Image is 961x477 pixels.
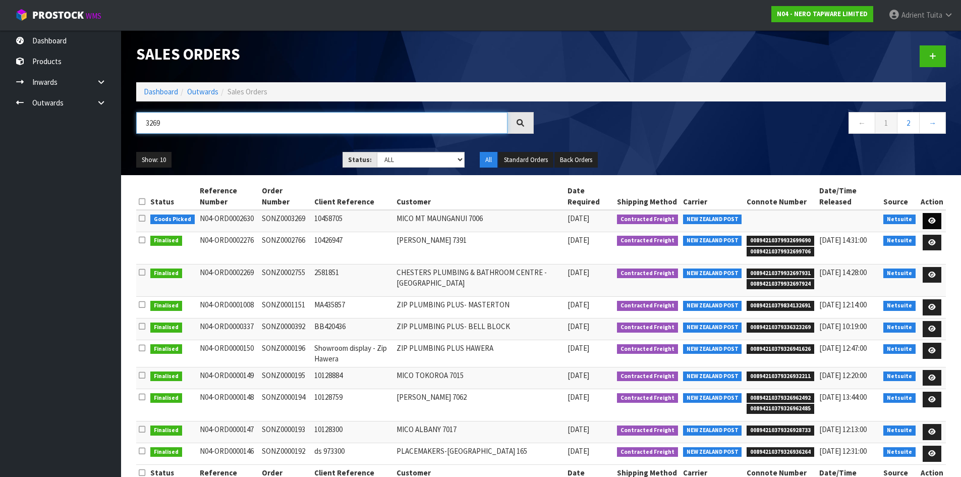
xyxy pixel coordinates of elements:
img: cube-alt.png [15,9,28,21]
span: [DATE] [568,322,589,331]
td: N04-ORD0000149 [197,367,259,389]
span: Contracted Freight [617,344,678,354]
span: [DATE] [568,425,589,434]
span: 00894210379932699706 [747,247,814,257]
th: Order Number [259,183,312,210]
span: 00894210379932697924 [747,279,814,289]
span: Contracted Freight [617,236,678,246]
a: ← [849,112,875,134]
span: NEW ZEALAND POST [683,426,742,436]
th: Status [148,183,197,210]
span: [DATE] 12:14:00 [819,300,867,309]
td: MICO TOKOROA 7015 [394,367,565,389]
span: [DATE] [568,446,589,456]
span: Contracted Freight [617,215,678,225]
span: Netsuite [883,215,916,225]
th: Carrier [681,183,745,210]
a: 2 [897,112,920,134]
th: Date/Time Released [817,183,881,210]
span: NEW ZEALAND POST [683,372,742,382]
td: N04-ORD0000147 [197,421,259,443]
span: [DATE] [568,214,589,223]
td: N04-ORD0000146 [197,443,259,465]
span: Contracted Freight [617,426,678,436]
span: Netsuite [883,236,916,246]
td: ZIP PLUMBING PLUS HAWERA [394,340,565,367]
span: NEW ZEALAND POST [683,236,742,246]
span: NEW ZEALAND POST [683,323,742,333]
td: ds 973300 [312,443,394,465]
span: NEW ZEALAND POST [683,215,742,225]
td: ZIP PLUMBING PLUS- BELL BLOCK [394,319,565,340]
span: [DATE] [568,370,589,380]
span: Sales Orders [228,87,267,96]
td: 10458705 [312,210,394,232]
td: [PERSON_NAME] 7391 [394,232,565,264]
span: Contracted Freight [617,323,678,333]
span: Finalised [150,393,182,403]
td: 10128884 [312,367,394,389]
span: Contracted Freight [617,269,678,279]
strong: N04 - NERO TAPWARE LIMITED [777,10,868,18]
span: Netsuite [883,372,916,382]
td: 10128759 [312,389,394,421]
span: Netsuite [883,301,916,311]
td: ZIP PLUMBING PLUS- MASTERTON [394,297,565,319]
span: [DATE] [568,268,589,277]
th: Shipping Method [614,183,681,210]
td: MA435857 [312,297,394,319]
span: 00894210379326941626 [747,344,814,354]
td: N04-ORD0001008 [197,297,259,319]
a: → [919,112,946,134]
td: SONZ0002766 [259,232,312,264]
span: [DATE] 13:44:00 [819,392,867,402]
h1: Sales Orders [136,45,534,63]
span: Netsuite [883,426,916,436]
span: 00894210379326932211 [747,372,814,382]
span: 00894210379326936264 [747,447,814,457]
td: 10426947 [312,232,394,264]
input: Search sales orders [136,112,507,134]
span: [DATE] 12:20:00 [819,370,867,380]
td: PLACEMAKERS-[GEOGRAPHIC_DATA] 165 [394,443,565,465]
td: N04-ORD0002276 [197,232,259,264]
td: Showroom display - Zip Hawera [312,340,394,367]
span: 00894210379336323269 [747,323,814,333]
td: SONZ0000193 [259,421,312,443]
span: [DATE] 14:28:00 [819,268,867,277]
span: Tuita [926,10,942,20]
a: 1 [875,112,897,134]
span: 00894210379932699690 [747,236,814,246]
th: Reference Number [197,183,259,210]
span: [DATE] [568,392,589,402]
td: N04-ORD0002269 [197,264,259,296]
td: MICO MT MAUNGANUI 7006 [394,210,565,232]
span: [DATE] [568,343,589,353]
span: Contracted Freight [617,301,678,311]
strong: Status: [348,155,372,164]
td: 10128300 [312,421,394,443]
span: Netsuite [883,323,916,333]
span: [DATE] [568,235,589,245]
span: Finalised [150,447,182,457]
span: [DATE] 12:47:00 [819,343,867,353]
span: [DATE] 10:19:00 [819,322,867,331]
span: Finalised [150,372,182,382]
td: SONZ0000195 [259,367,312,389]
td: N04-ORD0000150 [197,340,259,367]
td: SONZ0002755 [259,264,312,296]
span: Netsuite [883,393,916,403]
span: 00894210379326962485 [747,404,814,414]
span: [DATE] [568,300,589,309]
button: All [480,152,497,168]
span: NEW ZEALAND POST [683,344,742,354]
button: Show: 10 [136,152,172,168]
span: Netsuite [883,447,916,457]
span: Contracted Freight [617,393,678,403]
td: SONZ0000192 [259,443,312,465]
span: NEW ZEALAND POST [683,301,742,311]
td: N04-ORD0000337 [197,319,259,340]
th: Source [881,183,918,210]
nav: Page navigation [549,112,946,137]
small: WMS [86,11,101,21]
